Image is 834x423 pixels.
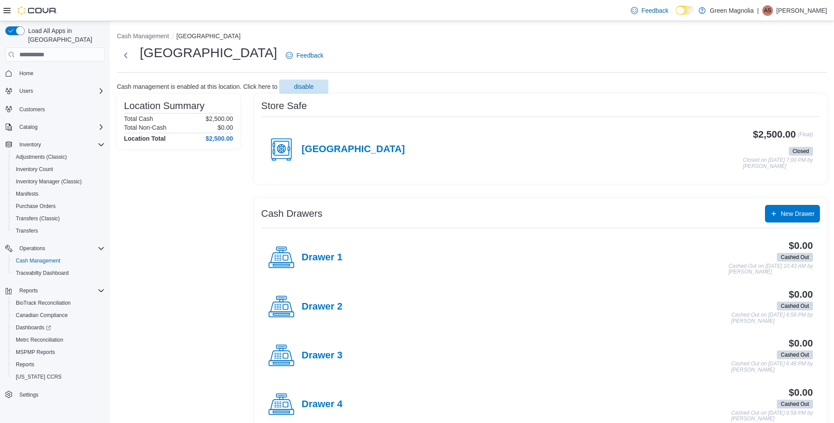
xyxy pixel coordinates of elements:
[641,6,668,15] span: Feedback
[16,178,82,185] span: Inventory Manager (Classic)
[16,270,69,277] span: Traceabilty Dashboard
[9,151,108,163] button: Adjustments (Classic)
[19,391,38,398] span: Settings
[2,85,108,97] button: Users
[302,301,342,313] h4: Drawer 2
[16,349,55,356] span: MSPMP Reports
[789,241,813,251] h3: $0.00
[12,268,72,278] a: Traceabilty Dashboard
[793,147,809,155] span: Closed
[777,253,813,262] span: Cashed Out
[789,147,813,156] span: Closed
[9,309,108,321] button: Canadian Compliance
[16,166,53,173] span: Inventory Count
[124,115,153,122] h6: Total Cash
[777,400,813,408] span: Cashed Out
[16,312,68,319] span: Canadian Compliance
[12,226,41,236] a: Transfers
[777,350,813,359] span: Cashed Out
[16,103,105,114] span: Customers
[12,310,71,321] a: Canadian Compliance
[762,5,773,16] div: Aja Shaw
[781,302,809,310] span: Cashed Out
[12,335,105,345] span: Metrc Reconciliation
[12,255,105,266] span: Cash Management
[9,371,108,383] button: [US_STATE] CCRS
[789,289,813,300] h3: $0.00
[2,284,108,297] button: Reports
[16,373,62,380] span: [US_STATE] CCRS
[25,26,105,44] span: Load All Apps in [GEOGRAPHIC_DATA]
[176,33,240,40] button: [GEOGRAPHIC_DATA]
[124,101,204,111] h3: Location Summary
[16,285,41,296] button: Reports
[710,5,754,16] p: Green Magnolia
[16,243,49,254] button: Operations
[124,124,167,131] h6: Total Non-Cash
[282,47,327,64] a: Feedback
[9,346,108,358] button: MSPMP Reports
[9,297,108,309] button: BioTrack Reconciliation
[12,201,105,211] span: Purchase Orders
[19,88,33,95] span: Users
[12,322,105,333] span: Dashboards
[12,347,58,357] a: MSPMP Reports
[124,135,166,142] h4: Location Total
[16,86,36,96] button: Users
[12,152,105,162] span: Adjustments (Classic)
[781,253,809,261] span: Cashed Out
[9,163,108,175] button: Inventory Count
[627,2,672,19] a: Feedback
[9,188,108,200] button: Manifests
[777,302,813,310] span: Cashed Out
[16,153,67,160] span: Adjustments (Classic)
[19,141,41,148] span: Inventory
[140,44,277,62] h1: [GEOGRAPHIC_DATA]
[296,51,323,60] span: Feedback
[16,122,41,132] button: Catalog
[261,101,307,111] h3: Store Safe
[731,410,813,422] p: Cashed Out on [DATE] 6:58 PM by [PERSON_NAME]
[16,86,105,96] span: Users
[16,390,42,400] a: Settings
[302,350,342,361] h4: Drawer 3
[12,255,64,266] a: Cash Management
[743,157,813,169] p: Closed on [DATE] 7:00 PM by [PERSON_NAME]
[9,225,108,237] button: Transfers
[16,389,105,400] span: Settings
[9,358,108,371] button: Reports
[12,164,57,175] a: Inventory Count
[12,164,105,175] span: Inventory Count
[19,245,45,252] span: Operations
[781,400,809,408] span: Cashed Out
[12,359,105,370] span: Reports
[12,226,105,236] span: Transfers
[9,200,108,212] button: Purchase Orders
[294,82,313,91] span: disable
[279,80,328,94] button: disable
[2,242,108,255] button: Operations
[731,312,813,324] p: Cashed Out on [DATE] 6:58 PM by [PERSON_NAME]
[12,298,74,308] a: BioTrack Reconciliation
[261,208,322,219] h3: Cash Drawers
[764,5,771,16] span: AS
[302,399,342,410] h4: Drawer 4
[12,335,67,345] a: Metrc Reconciliation
[19,106,45,113] span: Customers
[16,324,51,331] span: Dashboards
[218,124,233,131] p: $0.00
[117,47,135,64] button: Next
[781,209,815,218] span: New Drawer
[9,334,108,346] button: Metrc Reconciliation
[2,121,108,133] button: Catalog
[19,124,37,131] span: Catalog
[16,336,63,343] span: Metrc Reconciliation
[776,5,827,16] p: [PERSON_NAME]
[12,372,65,382] a: [US_STATE] CCRS
[9,212,108,225] button: Transfers (Classic)
[117,33,169,40] button: Cash Management
[789,387,813,398] h3: $0.00
[16,203,56,210] span: Purchase Orders
[206,135,233,142] h4: $2,500.00
[19,287,38,294] span: Reports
